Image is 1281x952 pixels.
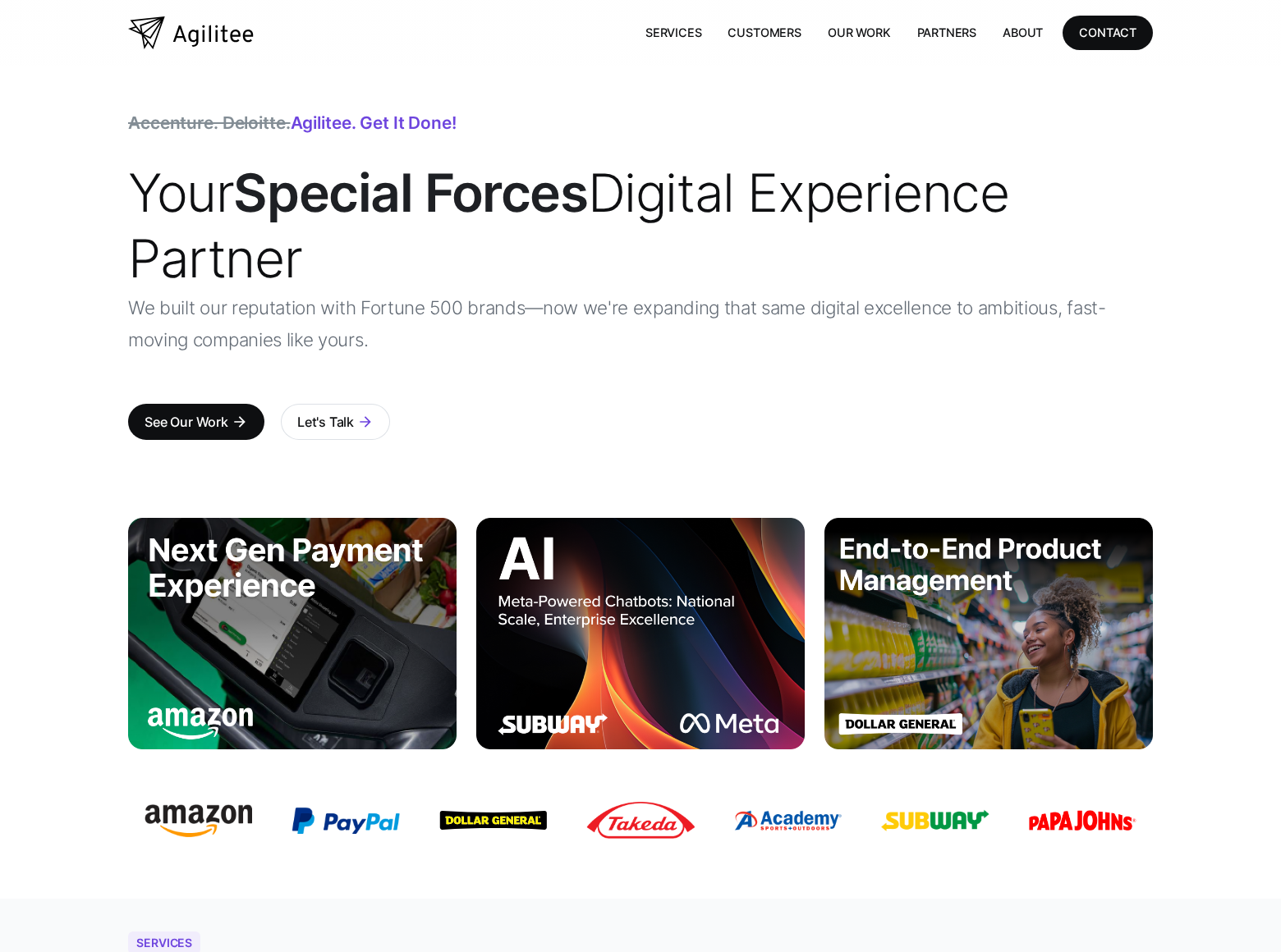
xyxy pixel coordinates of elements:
a: See Our Workarrow_forward [128,404,264,440]
div: arrow_forward [357,414,374,430]
div: See Our Work [145,410,228,433]
p: We built our reputation with Fortune 500 brands—now we're expanding that same digital excellence ... [128,291,1153,355]
a: Partners [904,16,990,49]
div: arrow_forward [232,414,248,430]
a: home [128,16,254,49]
a: CONTACT [1063,16,1153,49]
a: Services [632,16,715,49]
a: Our Work [815,16,904,49]
a: Customers [714,16,814,49]
span: Your Digital Experience Partner [128,161,1008,290]
div: Agilitee. Get it done! [128,115,457,131]
a: Let's Talkarrow_forward [281,404,390,440]
strong: Special Forces [233,161,587,224]
div: Let's Talk [297,410,354,433]
a: About [989,16,1056,49]
span: Accenture. Deloitte. [128,112,291,133]
div: CONTACT [1079,22,1136,43]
